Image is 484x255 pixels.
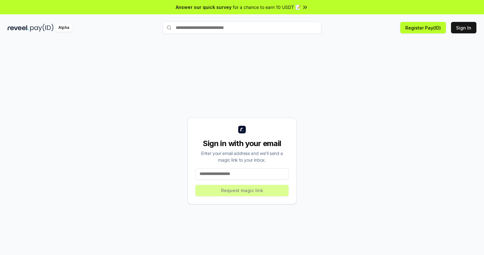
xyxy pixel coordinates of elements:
img: logo_small [238,126,246,133]
button: Register Pay(ID) [400,22,446,33]
span: for a chance to earn 10 USDT 📝 [233,4,301,10]
img: reveel_dark [8,24,29,32]
button: Sign In [451,22,476,33]
div: Sign in with your email [195,138,289,149]
div: Enter your email address and we’ll send a magic link to your inbox. [195,150,289,163]
span: Answer our quick survey [176,4,232,10]
img: pay_id [30,24,54,32]
div: Alpha [55,24,73,32]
